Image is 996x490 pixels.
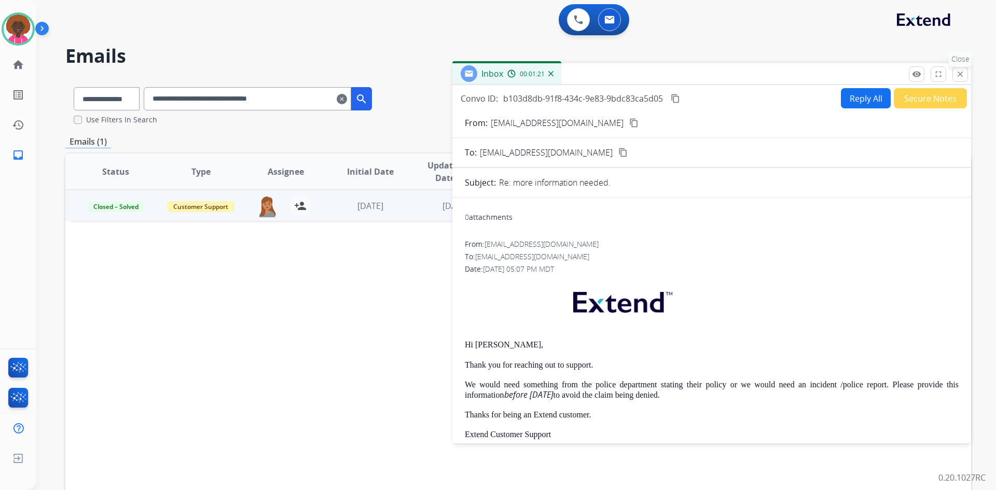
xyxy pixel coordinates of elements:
[465,251,959,262] div: To:
[485,239,599,249] span: [EMAIL_ADDRESS][DOMAIN_NAME]
[952,66,968,82] button: Close
[355,93,368,105] mat-icon: search
[465,212,469,222] span: 0
[465,410,959,419] p: Thanks for being an Extend customer.
[347,165,394,178] span: Initial Date
[65,46,971,66] h2: Emails
[465,212,513,222] div: attachments
[671,94,680,103] mat-icon: content_copy
[465,264,959,274] div: Date:
[422,159,469,184] span: Updated Date
[475,251,589,261] span: [EMAIL_ADDRESS][DOMAIN_NAME]
[465,117,488,129] p: From:
[191,165,211,178] span: Type
[618,148,628,157] mat-icon: content_copy
[481,68,503,79] span: Inbox
[12,119,24,131] mat-icon: history
[294,200,307,212] mat-icon: person_add
[465,430,959,439] p: Extend Customer Support
[938,471,986,484] p: 0.20.1027RC
[912,69,921,79] mat-icon: remove_red_eye
[934,69,943,79] mat-icon: fullscreen
[442,200,468,212] span: [DATE]
[520,70,545,78] span: 00:01:21
[86,115,157,125] label: Use Filters In Search
[465,176,496,189] p: Subject:
[480,146,613,159] span: [EMAIL_ADDRESS][DOMAIN_NAME]
[841,88,891,108] button: Reply All
[503,93,663,104] span: b103d8db-91f8-434c-9e83-9bdc83ca5d05
[491,117,624,129] p: [EMAIL_ADDRESS][DOMAIN_NAME]
[12,149,24,161] mat-icon: inbox
[483,264,554,274] span: [DATE] 05:07 PM MDT
[337,93,347,105] mat-icon: clear
[4,15,33,44] img: avatar
[956,69,965,79] mat-icon: close
[949,51,972,67] p: Close
[465,380,959,400] p: We would need something from the police department stating their policy or we would need an incid...
[87,201,145,212] span: Closed – Solved
[894,88,967,108] button: Secure Notes
[461,92,498,105] p: Convo ID:
[268,165,304,178] span: Assignee
[65,135,111,148] p: Emails (1)
[465,239,959,249] div: From:
[499,176,611,189] p: Re: more information needed.
[560,279,683,320] img: extend.png
[12,59,24,71] mat-icon: home
[12,89,24,101] mat-icon: list_alt
[257,195,278,217] img: agent-avatar
[357,200,383,212] span: [DATE]
[629,118,639,128] mat-icon: content_copy
[167,201,234,212] span: Customer Support
[465,340,959,349] p: Hi [PERSON_NAME],
[102,165,129,178] span: Status
[465,146,477,159] p: To:
[504,389,554,400] strong: before [DATE]
[465,360,959,370] p: Thank you for reaching out to support.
